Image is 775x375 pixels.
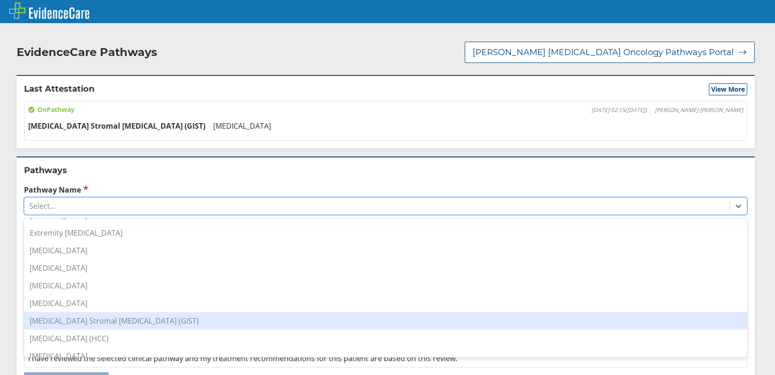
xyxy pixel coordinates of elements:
div: [MEDICAL_DATA] [24,294,747,312]
h2: Pathways [24,165,747,176]
label: Pathway Name [24,184,747,195]
div: [MEDICAL_DATA] (HCC) [24,330,747,347]
h2: EvidenceCare Pathways [17,45,157,59]
div: [MEDICAL_DATA] [24,277,747,294]
button: [PERSON_NAME] [MEDICAL_DATA] Oncology Pathways Portal [465,42,755,63]
span: [MEDICAL_DATA] [213,121,271,131]
div: [MEDICAL_DATA] [24,259,747,277]
div: Select... [29,201,55,211]
img: EvidenceCare [9,2,89,19]
div: [MEDICAL_DATA] [24,242,747,259]
span: [MEDICAL_DATA] Stromal [MEDICAL_DATA] (GIST) [28,121,205,131]
div: Extremity [MEDICAL_DATA] [24,224,747,242]
div: [MEDICAL_DATA] Stromal [MEDICAL_DATA] (GIST) [24,312,747,330]
span: [DATE] 02:15 ( [DATE] ) [591,106,647,114]
span: [PERSON_NAME] [MEDICAL_DATA] Oncology Pathways Portal [473,47,734,58]
span: [PERSON_NAME] [PERSON_NAME] [655,106,743,114]
span: I have reviewed the selected clinical pathway and my treatment recommendations for this patient a... [28,353,457,363]
h2: Last Attestation [24,83,94,95]
span: View More [711,85,745,94]
button: View More [709,83,747,95]
div: [MEDICAL_DATA] [24,347,747,365]
span: On Pathway [28,105,74,114]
